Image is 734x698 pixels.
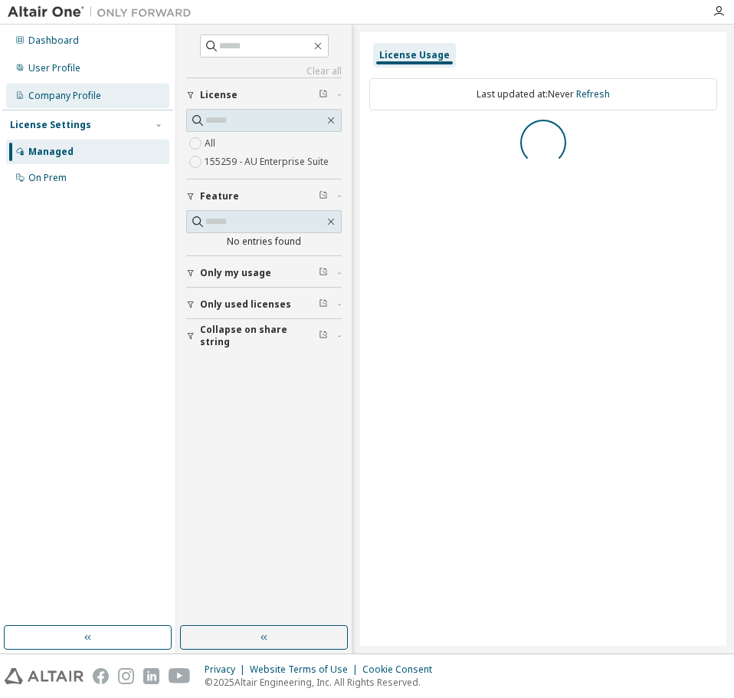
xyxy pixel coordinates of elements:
div: Website Terms of Use [250,663,362,676]
div: Last updated at: Never [369,78,717,110]
button: Feature [186,179,342,213]
p: © 2025 Altair Engineering, Inc. All Rights Reserved. [205,676,441,689]
span: Clear filter [319,330,328,342]
div: Privacy [205,663,250,676]
img: Altair One [8,5,199,20]
a: Clear all [186,65,342,77]
span: License [200,89,238,101]
img: facebook.svg [93,668,109,684]
span: Collapse on share string [200,324,319,348]
img: instagram.svg [118,668,134,684]
span: Only used licenses [200,298,291,311]
a: Refresh [576,87,610,100]
label: All [205,134,218,153]
span: Clear filter [319,298,328,311]
button: Only my usage [186,256,342,290]
img: linkedin.svg [143,668,159,684]
div: License Usage [379,49,450,61]
span: Feature [200,190,239,202]
div: Dashboard [28,35,79,47]
div: License Settings [10,119,91,131]
div: Company Profile [28,90,101,102]
div: Managed [28,146,74,158]
label: 155259 - AU Enterprise Suite [205,153,332,171]
div: User Profile [28,62,80,74]
div: Cookie Consent [362,663,441,676]
img: youtube.svg [169,668,191,684]
button: Only used licenses [186,288,342,321]
button: Collapse on share string [186,319,342,353]
span: Clear filter [319,89,328,101]
button: License [186,78,342,112]
span: Clear filter [319,267,328,279]
div: On Prem [28,172,67,184]
span: Clear filter [319,190,328,202]
div: No entries found [186,235,342,248]
span: Only my usage [200,267,271,279]
img: altair_logo.svg [5,668,84,684]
